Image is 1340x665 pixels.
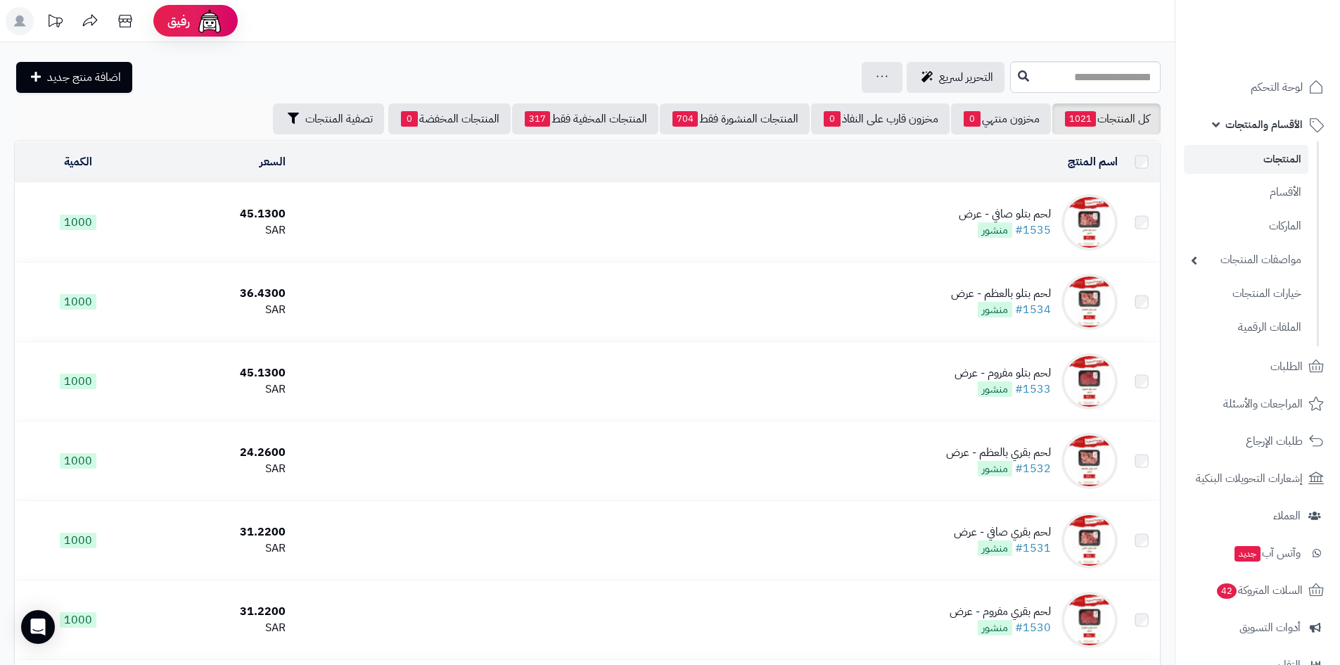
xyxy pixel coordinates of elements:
[512,103,658,134] a: المنتجات المخفية فقط317
[1270,357,1303,376] span: الطلبات
[964,111,981,127] span: 0
[1184,387,1332,421] a: المراجعات والأسئلة
[47,69,121,86] span: اضافة منتج جديد
[167,13,190,30] span: رفيق
[60,612,96,628] span: 1000
[1184,462,1332,495] a: إشعارات التحويلات البنكية
[1184,245,1308,275] a: مواصفات المنتجات
[660,103,810,134] a: المنتجات المنشورة فقط704
[16,62,132,93] a: اضافة منتج جديد
[1065,111,1096,127] span: 1021
[1246,431,1303,451] span: طلبات الإرجاع
[951,103,1051,134] a: مخزون منتهي0
[1061,592,1118,648] img: لحم بقري مفروم - عرض
[147,381,286,398] div: SAR
[1015,619,1051,636] a: #1530
[1184,574,1332,607] a: السلات المتروكة42
[907,62,1004,93] a: التحرير لسريع
[811,103,950,134] a: مخزون قارب على النفاذ0
[978,461,1012,476] span: منشور
[401,111,418,127] span: 0
[954,524,1051,540] div: لحم بقري صافي - عرض
[147,524,286,540] div: 31.2200
[1061,274,1118,330] img: لحم بتلو بالعظم - عرض
[273,103,384,134] button: تصفية المنتجات
[978,540,1012,556] span: منشور
[1015,460,1051,477] a: #1532
[147,620,286,636] div: SAR
[1273,506,1301,526] span: العملاء
[1184,499,1332,533] a: العملاء
[147,604,286,620] div: 31.2200
[1239,618,1301,638] span: أدوات التسويق
[1251,77,1303,97] span: لوحة التحكم
[147,286,286,302] div: 36.4300
[978,222,1012,238] span: منشور
[959,206,1051,222] div: لحم بتلو صافي - عرض
[978,302,1012,317] span: منشور
[305,110,373,127] span: تصفية المنتجات
[1184,279,1308,309] a: خيارات المنتجات
[951,286,1051,302] div: لحم بتلو بالعظم - عرض
[955,365,1051,381] div: لحم بتلو مفروم - عرض
[60,374,96,389] span: 1000
[147,461,286,477] div: SAR
[60,533,96,548] span: 1000
[1184,145,1308,174] a: المنتجات
[1215,581,1303,600] span: السلات المتروكة
[37,7,72,39] a: تحديثات المنصة
[1015,381,1051,398] a: #1533
[1068,153,1118,170] a: اسم المنتج
[60,215,96,230] span: 1000
[1061,194,1118,251] img: لحم بتلو صافي - عرض
[60,453,96,469] span: 1000
[946,445,1051,461] div: لحم بقري بالعظم - عرض
[1061,512,1118,569] img: لحم بقري صافي - عرض
[672,111,698,127] span: 704
[147,222,286,239] div: SAR
[1234,546,1261,562] span: جديد
[1015,222,1051,239] a: #1535
[260,153,286,170] a: السعر
[1052,103,1161,134] a: كل المنتجات1021
[1233,543,1301,563] span: وآتس آب
[60,294,96,310] span: 1000
[147,365,286,381] div: 45.1300
[147,302,286,318] div: SAR
[1061,433,1118,489] img: لحم بقري بالعظم - عرض
[978,620,1012,635] span: منشور
[1015,540,1051,557] a: #1531
[1184,424,1332,458] a: طلبات الإرجاع
[1184,70,1332,104] a: لوحة التحكم
[1196,469,1303,488] span: إشعارات التحويلات البنكية
[1015,301,1051,318] a: #1534
[21,610,55,644] div: Open Intercom Messenger
[388,103,511,134] a: المنتجات المخفضة0
[1225,115,1303,134] span: الأقسام والمنتجات
[939,69,993,86] span: التحرير لسريع
[824,111,841,127] span: 0
[1184,350,1332,384] a: الطلبات
[147,445,286,461] div: 24.2600
[1184,211,1308,241] a: الماركات
[64,153,92,170] a: الكمية
[1217,583,1237,599] span: 42
[1184,536,1332,570] a: وآتس آبجديد
[1184,312,1308,343] a: الملفات الرقمية
[1184,611,1332,645] a: أدوات التسويق
[147,206,286,222] div: 45.1300
[525,111,550,127] span: 317
[147,540,286,557] div: SAR
[978,381,1012,397] span: منشور
[1184,177,1308,208] a: الأقسام
[1223,394,1303,414] span: المراجعات والأسئلة
[196,7,224,35] img: ai-face.png
[950,604,1051,620] div: لحم بقري مفروم - عرض
[1061,353,1118,410] img: لحم بتلو مفروم - عرض
[1244,38,1327,68] img: logo-2.png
